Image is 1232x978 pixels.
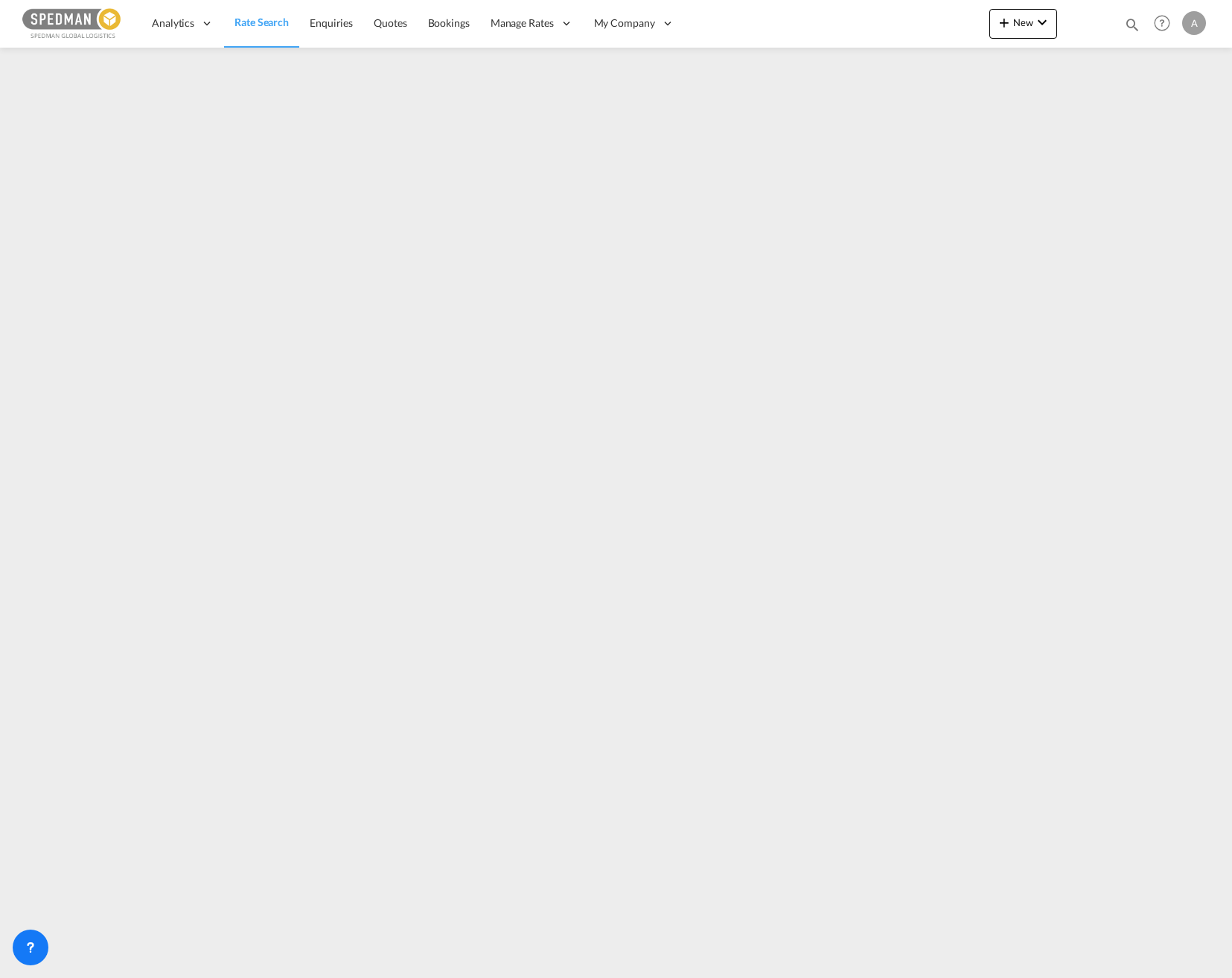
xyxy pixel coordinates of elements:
[989,9,1057,39] button: icon-plus 400-fgNewicon-chevron-down
[22,7,123,40] img: c12ca350ff1b11efb6b291369744d907.png
[1124,16,1140,39] div: icon-magnify
[374,16,406,29] span: Quotes
[1149,10,1182,37] div: Help
[995,13,1013,31] md-icon: icon-plus 400-fg
[491,16,554,31] span: Manage Rates
[1182,11,1206,35] div: A
[428,16,470,29] span: Bookings
[1033,13,1051,31] md-icon: icon-chevron-down
[152,16,194,31] span: Analytics
[310,16,353,29] span: Enquiries
[234,16,289,28] span: Rate Search
[1149,10,1175,36] span: Help
[995,16,1051,28] span: New
[1124,16,1140,33] md-icon: icon-magnify
[594,16,655,31] span: My Company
